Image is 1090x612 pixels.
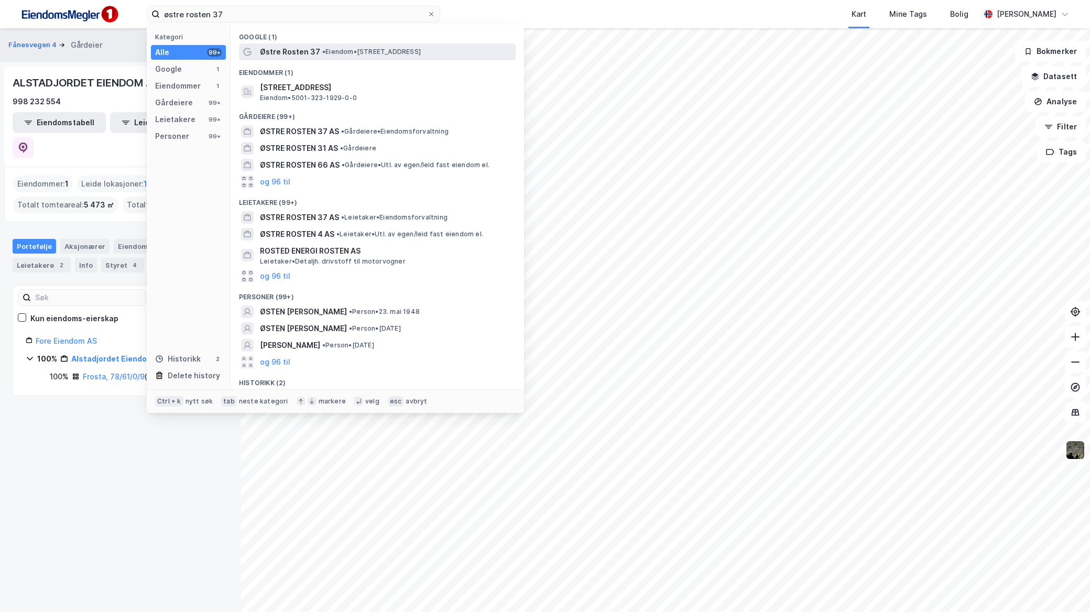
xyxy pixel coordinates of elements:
div: ( fester ) [83,370,172,383]
span: ØSTRE ROSTEN 31 AS [260,142,338,155]
div: Ctrl + k [155,396,183,407]
div: Leietakere [155,113,195,126]
span: ØSTRE ROSTEN 37 AS [260,211,339,224]
span: 1 [65,178,69,190]
span: Leietaker • Detaljh. drivstoff til motorvogner [260,257,406,266]
span: ROSTED ENERGI ROSTEN AS [260,245,511,257]
button: og 96 til [260,176,290,188]
input: Søk på adresse, matrikkel, gårdeiere, leietakere eller personer [160,6,427,22]
span: 5 473 ㎡ [84,199,114,211]
div: Kun eiendoms-eierskap [30,312,118,325]
div: Historikk (2) [231,370,524,389]
img: 9k= [1065,440,1085,460]
a: Fore Eiendom AS [36,336,97,345]
button: Analyse [1025,91,1086,112]
button: Tags [1037,141,1086,162]
div: Info [75,258,97,272]
div: ALSTADJORDET EIENDOM AS [13,74,161,91]
div: esc [388,396,404,407]
span: Person • [DATE] [322,341,374,349]
a: Frosta, 78/61/0/9 [83,372,145,381]
div: 2 [56,260,67,270]
div: 4 [129,260,140,270]
div: Totalt byggareal : [123,196,224,213]
div: Styret [101,258,144,272]
span: Gårdeiere [340,144,376,152]
div: 1 [213,82,222,90]
div: tab [221,396,237,407]
div: Gårdeiere (99+) [231,104,524,123]
div: 998 232 554 [13,95,61,108]
span: • [336,230,340,238]
div: Leide lokasjoner : [77,176,151,192]
div: Historikk [155,353,201,365]
button: og 96 til [260,270,290,282]
span: ØSTRE ROSTEN 37 AS [260,125,339,138]
div: 99+ [207,48,222,57]
div: 99+ [207,99,222,107]
div: Gårdeiere [155,96,193,109]
button: Bokmerker [1015,41,1086,62]
div: Google (1) [231,25,524,43]
div: 99+ [207,115,222,124]
div: Eiendommer : [13,176,73,192]
input: Søk [31,290,146,305]
div: markere [319,397,346,406]
span: • [322,341,325,349]
div: Totalt tomteareal : [13,196,118,213]
span: • [322,48,325,56]
span: Leietaker • Eiendomsforvaltning [341,213,448,222]
div: Leietakere [13,258,71,272]
div: 100% [50,370,69,383]
span: Østre Rosten 37 [260,46,320,58]
span: Gårdeiere • Utl. av egen/leid fast eiendom el. [342,161,489,169]
span: • [341,127,344,135]
div: Eiendommer [155,80,201,92]
span: • [340,144,343,152]
div: Kontrollprogram for chat [1038,562,1090,612]
button: Fånesvegen 4 [8,40,59,50]
span: • [342,161,345,169]
button: Eiendomstabell [13,112,106,133]
div: Eiendommer (1) [231,60,524,79]
span: ØSTEN [PERSON_NAME] [260,322,347,335]
div: Kart [852,8,866,20]
span: 1 [144,178,147,190]
div: Eiendommer [114,239,178,254]
div: 1 [213,65,222,73]
button: Filter [1035,116,1086,137]
span: [STREET_ADDRESS] [260,81,511,94]
div: Kategori [155,33,226,41]
span: ØSTEN [PERSON_NAME] [260,305,347,318]
div: Portefølje [13,239,56,254]
button: og 96 til [260,356,290,368]
span: ØSTRE ROSTEN 4 AS [260,228,334,241]
div: Delete history [168,369,220,382]
button: Leietakertabell [110,112,203,133]
div: Mine Tags [889,8,927,20]
div: Alle [155,46,169,59]
span: • [349,308,352,315]
div: 99+ [207,132,222,140]
span: Gårdeiere • Eiendomsforvaltning [341,127,449,136]
div: nytt søk [186,397,213,406]
span: Eiendom • [STREET_ADDRESS] [322,48,421,56]
span: • [341,213,344,221]
div: avbryt [406,397,427,406]
iframe: Chat Widget [1038,562,1090,612]
div: Leietakere (99+) [231,190,524,209]
button: Datasett [1022,66,1086,87]
div: Gårdeier [71,39,102,51]
span: Person • [DATE] [349,324,401,333]
div: 2 [213,355,222,363]
span: • [349,324,352,332]
span: Person • 23. mai 1948 [349,308,420,316]
div: [PERSON_NAME] [997,8,1056,20]
span: Leietaker • Utl. av egen/leid fast eiendom el. [336,230,483,238]
div: Personer (99+) [231,285,524,303]
div: 100% [37,353,57,365]
div: Aksjonærer [60,239,110,254]
span: [PERSON_NAME] [260,339,320,352]
img: F4PB6Px+NJ5v8B7XTbfpPpyloAAAAASUVORK5CYII= [17,3,122,26]
span: ØSTRE ROSTEN 66 AS [260,159,340,171]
